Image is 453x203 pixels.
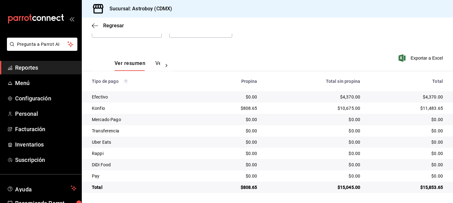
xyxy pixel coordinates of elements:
[370,128,443,134] div: $0.00
[370,94,443,100] div: $4,370.00
[115,60,145,71] button: Ver resumen
[205,173,257,179] div: $0.00
[205,116,257,123] div: $0.00
[267,139,361,145] div: $0.00
[15,79,76,87] span: Menú
[92,139,195,145] div: Uber Eats
[205,139,257,145] div: $0.00
[103,23,124,29] span: Regresar
[92,116,195,123] div: Mercado Pago
[267,184,361,190] div: $15,045.00
[92,162,195,168] div: DiDi Food
[205,79,257,84] div: Propina
[92,79,195,84] div: Tipo de pago
[15,125,76,133] span: Facturación
[370,139,443,145] div: $0.00
[15,110,76,118] span: Personal
[267,173,361,179] div: $0.00
[92,150,195,157] div: Rappi
[205,128,257,134] div: $0.00
[92,173,195,179] div: Pay
[7,38,77,51] button: Pregunta a Parrot AI
[15,140,76,149] span: Inventarios
[267,150,361,157] div: $0.00
[92,128,195,134] div: Transferencia
[205,94,257,100] div: $0.00
[15,184,68,192] span: Ayuda
[370,184,443,190] div: $15,853.65
[115,60,160,71] div: navigation tabs
[370,105,443,111] div: $11,483.65
[370,150,443,157] div: $0.00
[267,94,361,100] div: $4,370.00
[205,184,257,190] div: $808.65
[92,94,195,100] div: Efectivo
[15,94,76,103] span: Configuración
[370,79,443,84] div: Total
[69,16,74,21] button: open_drawer_menu
[104,5,172,13] h3: Sucursal: Astroboy (CDMX)
[155,60,179,71] button: Ver pagos
[267,105,361,111] div: $10,675.00
[15,156,76,164] span: Suscripción
[205,150,257,157] div: $0.00
[400,54,443,62] button: Exportar a Excel
[267,162,361,168] div: $0.00
[205,162,257,168] div: $0.00
[92,105,195,111] div: Konfio
[15,63,76,72] span: Reportes
[124,79,128,83] svg: Los pagos realizados con Pay y otras terminales son montos brutos.
[267,79,361,84] div: Total sin propina
[17,41,68,48] span: Pregunta a Parrot AI
[370,162,443,168] div: $0.00
[370,116,443,123] div: $0.00
[267,128,361,134] div: $0.00
[92,184,195,190] div: Total
[267,116,361,123] div: $0.00
[370,173,443,179] div: $0.00
[4,45,77,52] a: Pregunta a Parrot AI
[92,23,124,29] button: Regresar
[205,105,257,111] div: $808.65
